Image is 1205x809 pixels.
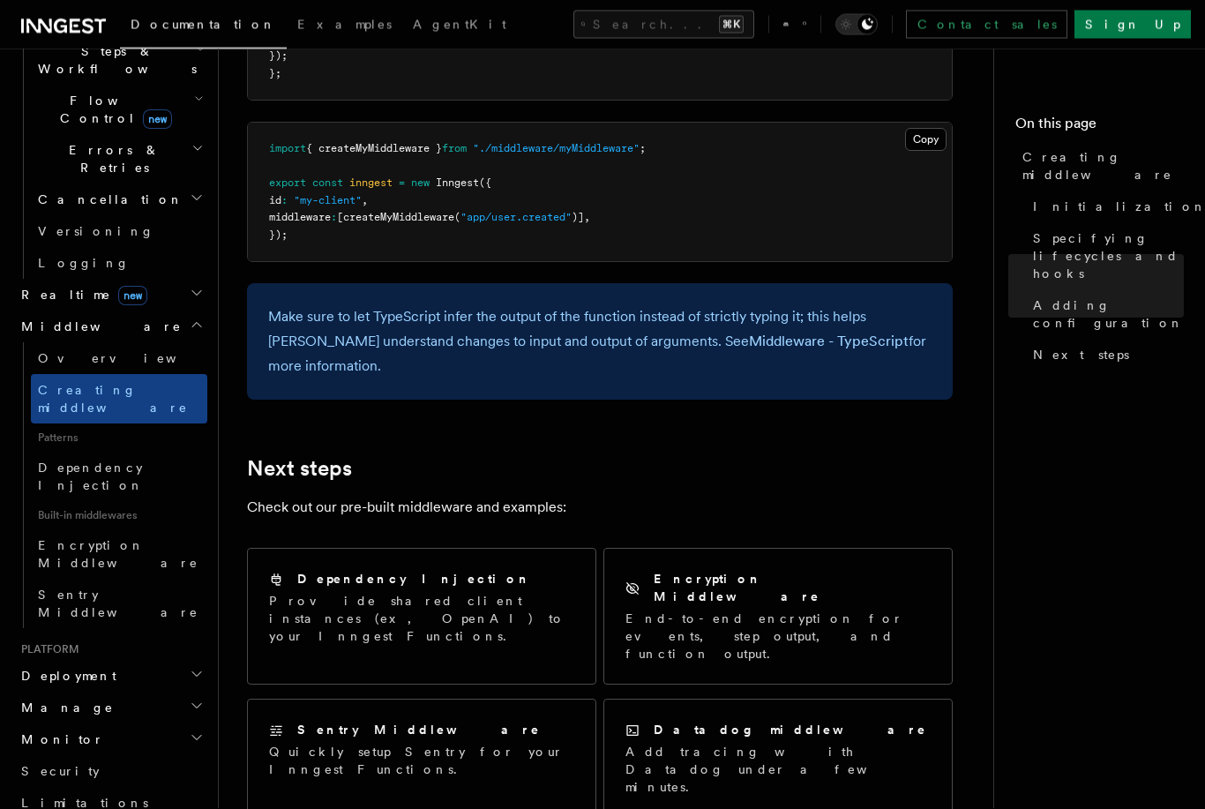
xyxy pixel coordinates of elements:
span: , [362,195,368,207]
span: const [312,177,343,190]
span: Overview [38,352,220,366]
a: Dependency Injection [31,453,207,502]
kbd: ⌘K [719,16,744,34]
a: Sign Up [1074,11,1191,39]
span: Security [21,765,100,779]
button: Steps & Workflows [31,36,207,86]
a: Security [14,756,207,788]
div: Inngest Functions [14,4,207,280]
span: Sentry Middleware [38,588,198,620]
p: Make sure to let TypeScript infer the output of the function instead of strictly typing it; this ... [268,305,932,379]
a: Next steps [247,457,352,482]
span: }); [269,229,288,242]
span: new [411,177,430,190]
a: Examples [287,5,402,48]
span: export [269,177,306,190]
span: new [118,287,147,306]
span: Monitor [14,731,104,749]
span: { createMyMiddleware } [306,143,442,155]
span: import [269,143,306,155]
span: [ [337,212,343,224]
a: Encryption Middleware [31,530,207,580]
span: Documentation [131,18,276,32]
button: Middleware [14,311,207,343]
span: new [143,110,172,130]
span: Dependency Injection [38,461,144,493]
span: Patterns [31,424,207,453]
span: middleware [269,212,331,224]
span: Flow Control [31,93,194,128]
span: Versioning [38,225,154,239]
span: AgentKit [413,18,506,32]
span: Platform [14,643,79,657]
span: ( [454,212,460,224]
button: Manage [14,693,207,724]
h4: On this page [1015,113,1184,141]
button: Cancellation [31,184,207,216]
a: Creating middleware [31,375,207,424]
p: Provide shared client instances (ex, OpenAI) to your Inngest Functions. [269,593,574,646]
span: Steps & Workflows [31,43,197,79]
a: Logging [31,248,207,280]
h2: Dependency Injection [297,571,531,588]
h2: Datadog middleware [654,722,927,739]
span: Built-in middlewares [31,502,207,530]
span: ({ [479,177,491,190]
a: Contact sales [906,11,1067,39]
span: Creating middleware [1022,148,1184,184]
span: id [269,195,281,207]
button: Toggle dark mode [835,14,878,35]
span: Deployment [14,668,116,685]
p: Check out our pre-built middleware and examples: [247,496,953,521]
span: Creating middleware [38,384,188,416]
a: Sentry Middleware [31,580,207,629]
p: End-to-end encryption for events, step output, and function output. [625,610,931,663]
a: Specifying lifecycles and hooks [1026,222,1184,289]
a: Documentation [120,5,287,49]
h2: Encryption Middleware [654,571,931,606]
a: Creating middleware [1015,141,1184,191]
span: createMyMiddleware [343,212,454,224]
button: Search...⌘K [573,11,754,39]
span: Encryption Middleware [38,539,198,571]
span: Inngest [436,177,479,190]
a: Next steps [1026,339,1184,371]
span: "./middleware/myMiddleware" [473,143,640,155]
span: Examples [297,18,392,32]
span: : [331,212,337,224]
a: Middleware - TypeScript [749,333,909,350]
div: Middleware [14,343,207,629]
button: Deployment [14,661,207,693]
a: Versioning [31,216,207,248]
span: Next steps [1033,346,1129,363]
a: AgentKit [402,5,517,48]
span: Specifying lifecycles and hooks [1033,229,1184,282]
span: }; [269,68,281,80]
span: )] [572,212,584,224]
span: inngest [349,177,393,190]
p: Quickly setup Sentry for your Inngest Functions. [269,744,574,779]
h2: Sentry Middleware [297,722,541,739]
p: Add tracing with Datadog under a few minutes. [625,744,931,797]
span: "my-client" [294,195,362,207]
a: Overview [31,343,207,375]
span: Errors & Retries [31,142,191,177]
span: Adding configuration [1033,296,1184,332]
span: from [442,143,467,155]
a: Dependency InjectionProvide shared client instances (ex, OpenAI) to your Inngest Functions. [247,549,596,685]
a: Adding configuration [1026,289,1184,339]
span: : [281,195,288,207]
a: Encryption MiddlewareEnd-to-end encryption for events, step output, and function output. [603,549,953,685]
button: Monitor [14,724,207,756]
span: = [399,177,405,190]
span: "app/user.created" [460,212,572,224]
button: Realtimenew [14,280,207,311]
span: Middleware [14,318,182,336]
span: , [584,212,590,224]
button: Copy [905,129,947,152]
span: ; [640,143,646,155]
span: }); [269,50,288,63]
span: Cancellation [31,191,183,209]
a: Initialization [1026,191,1184,222]
span: Realtime [14,287,147,304]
